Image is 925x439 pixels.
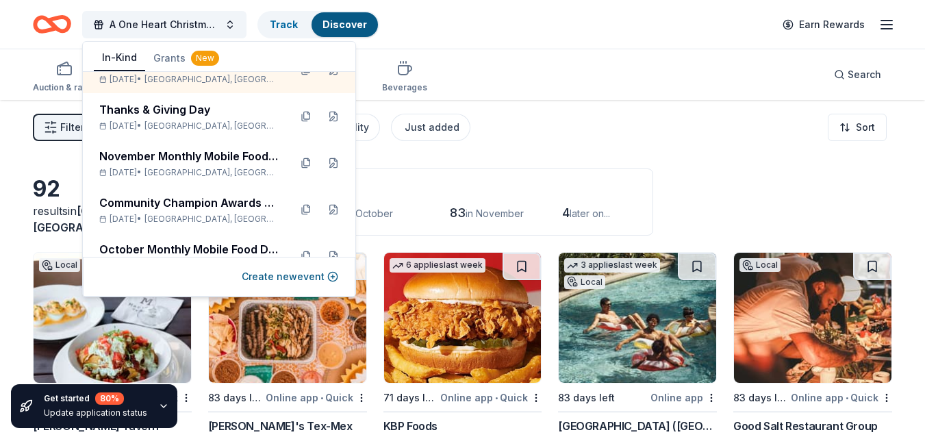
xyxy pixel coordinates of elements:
[383,390,438,406] div: 71 days left
[33,55,95,100] button: Auction & raffle
[848,66,881,83] span: Search
[391,114,470,141] button: Just added
[225,180,636,197] div: Application deadlines
[791,389,892,406] div: Online app Quick
[144,214,279,225] span: [GEOGRAPHIC_DATA], [GEOGRAPHIC_DATA]
[95,392,124,405] div: 80 %
[558,418,717,434] div: [GEOGRAPHIC_DATA] ([GEOGRAPHIC_DATA])
[39,258,80,272] div: Local
[345,208,393,219] span: in October
[733,418,878,434] div: Good Salt Restaurant Group
[208,418,353,434] div: [PERSON_NAME]'s Tex-Mex
[382,55,427,100] button: Beverages
[60,119,84,136] span: Filter
[82,11,246,38] button: A One Heart Christmas Celebration
[320,392,323,403] span: •
[99,121,279,131] div: [DATE] •
[191,51,219,66] div: New
[33,114,95,141] button: Filter2
[33,175,192,203] div: 92
[44,392,147,405] div: Get started
[44,407,147,418] div: Update application status
[242,268,338,285] button: Create newevent
[570,208,610,219] span: later on...
[846,392,848,403] span: •
[144,74,279,85] span: [GEOGRAPHIC_DATA], [GEOGRAPHIC_DATA]
[564,275,605,289] div: Local
[33,82,95,93] div: Auction & raffle
[558,390,615,406] div: 83 days left
[322,18,367,30] a: Discover
[99,148,279,164] div: November Monthly Mobile Food Distribution
[562,205,570,220] span: 4
[270,18,298,30] a: Track
[99,167,279,178] div: [DATE] •
[209,253,366,383] img: Image for Chuy's Tex-Mex
[33,8,71,40] a: Home
[383,418,438,434] div: KBP Foods
[405,119,459,136] div: Just added
[734,253,891,383] img: Image for Good Salt Restaurant Group
[99,241,279,258] div: October Monthly Mobile Food Distribution
[145,46,227,71] button: Grants
[650,389,717,406] div: Online app
[99,214,279,225] div: [DATE] •
[99,74,279,85] div: [DATE] •
[856,119,875,136] span: Sort
[390,258,485,273] div: 6 applies last week
[733,390,788,406] div: 83 days left
[466,208,524,219] span: in November
[99,195,279,211] div: Community Champion Awards Benefit Presented by: One Heart for Women and Children's
[144,121,279,131] span: [GEOGRAPHIC_DATA], [GEOGRAPHIC_DATA]
[144,167,279,178] span: [GEOGRAPHIC_DATA], [GEOGRAPHIC_DATA]
[774,12,873,37] a: Earn Rewards
[440,389,542,406] div: Online app Quick
[94,45,145,71] button: In-Kind
[495,392,498,403] span: •
[34,253,191,383] img: Image for Marlow's Tavern
[564,258,660,273] div: 3 applies last week
[382,82,427,93] div: Beverages
[739,258,781,272] div: Local
[823,61,892,88] button: Search
[828,114,887,141] button: Sort
[208,390,263,406] div: 83 days left
[33,203,192,236] div: results
[99,101,279,118] div: Thanks & Giving Day
[384,253,542,383] img: Image for KBP Foods
[110,16,219,33] span: A One Heart Christmas Celebration
[266,389,367,406] div: Online app Quick
[559,253,716,383] img: Image for Four Seasons Resort (Orlando)
[450,205,466,220] span: 83
[257,11,379,38] button: TrackDiscover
